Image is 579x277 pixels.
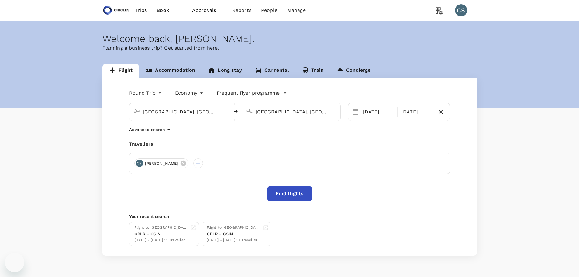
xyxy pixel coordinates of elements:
div: [DATE] - [DATE] · 1 Traveller [207,237,260,243]
span: [PERSON_NAME] [141,161,182,167]
a: Concierge [330,64,377,78]
div: Flight to [GEOGRAPHIC_DATA] [134,225,188,231]
button: Find flights [267,186,312,201]
div: Travellers [129,140,450,148]
span: Reports [232,7,251,14]
div: [DATE] [360,106,396,118]
button: Frequent flyer programme [217,89,287,97]
iframe: Button to launch messaging window [5,253,24,272]
button: delete [228,105,242,119]
a: Accommodation [139,64,202,78]
span: Book [157,7,169,14]
div: [DATE] [399,106,434,118]
div: Round Trip [129,88,163,98]
div: Flight to [GEOGRAPHIC_DATA] [207,225,260,231]
div: Economy [175,88,205,98]
div: CBLR - CSIN [207,231,260,237]
div: Welcome back , [PERSON_NAME] . [102,33,477,44]
span: People [261,7,277,14]
span: Manage [287,7,306,14]
img: Circles [102,4,130,17]
a: Flight [102,64,139,78]
button: Open [223,111,225,112]
div: CS [136,160,143,167]
p: Advanced search [129,126,165,133]
p: Planning a business trip? Get started from here. [102,44,477,52]
span: Trips [135,7,147,14]
button: Open [336,111,337,112]
div: CS[PERSON_NAME] [134,158,189,168]
div: CS [455,4,467,16]
p: Frequent flyer programme [217,89,280,97]
a: Long stay [202,64,248,78]
span: Approvals [192,7,222,14]
p: Your recent search [129,213,450,220]
button: Advanced search [129,126,172,133]
a: Train [295,64,330,78]
div: [DATE] - [DATE] · 1 Traveller [134,237,188,243]
input: Going to [256,107,328,116]
input: Depart from [143,107,215,116]
div: CBLR - CSIN [134,231,188,237]
a: Car rental [248,64,295,78]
